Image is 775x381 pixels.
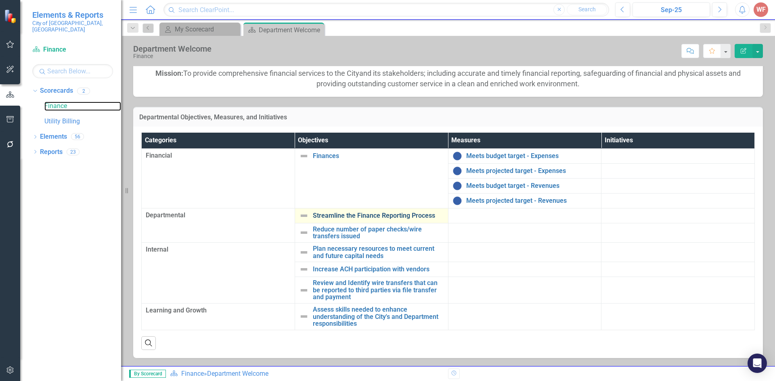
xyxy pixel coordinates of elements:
[299,211,309,221] img: Not Defined
[313,212,444,219] a: Streamline the Finance Reporting Process
[142,243,295,304] td: Double-Click to Edit
[313,279,444,301] a: Review and Identify wire transfers that can be reported to third parties via file transfer and pa...
[466,167,597,175] a: Meets projected target - Expenses
[259,25,322,35] div: Department Welcome
[170,369,442,379] div: »
[452,196,462,206] img: No data
[313,152,444,160] a: Finances
[129,370,166,378] span: By Scorecard
[146,306,291,315] span: Learning and Growth
[633,2,710,17] button: Sep-25
[754,2,768,17] button: WF
[635,5,707,15] div: Sep-25
[295,243,448,262] td: Double-Click to Edit Right Click for Context Menu
[146,151,291,160] span: Financial
[175,24,238,34] div: My Scorecard
[155,69,359,77] span: To provide comprehensive financial services to the City
[146,245,291,254] span: Internal
[142,148,295,208] td: Double-Click to Edit
[40,148,63,157] a: Reports
[4,9,18,23] img: ClearPoint Strategy
[295,277,448,304] td: Double-Click to Edit Right Click for Context Menu
[161,24,238,34] a: My Scorecard
[207,370,268,377] div: Department Welcome
[299,285,309,295] img: Not Defined
[32,10,113,20] span: Elements & Reports
[295,304,448,330] td: Double-Click to Edit Right Click for Context Menu
[448,148,601,163] td: Double-Click to Edit Right Click for Context Menu
[452,151,462,161] img: No data
[452,166,462,176] img: No data
[466,197,597,204] a: Meets projected target - Revenues
[142,304,295,330] td: Double-Click to Edit
[448,193,601,208] td: Double-Click to Edit Right Click for Context Menu
[466,182,597,189] a: Meets budget target - Revenues
[295,148,448,208] td: Double-Click to Edit Right Click for Context Menu
[133,44,212,53] div: Department Welcome
[567,4,607,15] button: Search
[295,262,448,277] td: Double-Click to Edit Right Click for Context Menu
[299,312,309,321] img: Not Defined
[77,87,90,94] div: 2
[32,45,113,54] a: Finance
[146,211,291,220] span: Departmental
[313,266,444,273] a: Increase ACH participation with vendors
[163,3,609,17] input: Search ClearPoint...
[313,306,444,327] a: Assess skills needed to enhance understanding of the City's and Department responsibilities
[452,181,462,191] img: No data
[313,226,444,240] a: Reduce number of paper checks/wire transfers issued
[139,114,757,121] h3: Departmental Objectives, Measures, and Initiatives
[32,64,113,78] input: Search Below...
[32,20,113,33] small: City of [GEOGRAPHIC_DATA], [GEOGRAPHIC_DATA]
[44,117,121,126] a: Utility Billing
[155,69,181,77] strong: Mission
[748,354,767,373] div: Open Intercom Messenger
[313,245,444,259] a: Plan necessary resources to meet current and future capital needs
[316,69,741,88] span: and its stakeholders; including accurate and timely financial reporting, safeguarding of financia...
[299,248,309,257] img: Not Defined
[295,223,448,242] td: Double-Click to Edit Right Click for Context Menu
[299,228,309,237] img: Not Defined
[67,148,80,155] div: 23
[181,370,204,377] a: Finance
[466,152,597,160] a: Meets budget target - Expenses
[295,208,448,223] td: Double-Click to Edit Right Click for Context Menu
[142,208,295,242] td: Double-Click to Edit
[448,178,601,193] td: Double-Click to Edit Right Click for Context Menu
[299,151,309,161] img: Not Defined
[181,69,183,77] strong: :
[44,102,121,111] a: Finance
[578,6,596,12] span: Search
[133,53,212,59] div: Finance
[40,86,73,96] a: Scorecards
[71,133,84,140] div: 56
[299,264,309,274] img: Not Defined
[448,163,601,178] td: Double-Click to Edit Right Click for Context Menu
[40,132,67,142] a: Elements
